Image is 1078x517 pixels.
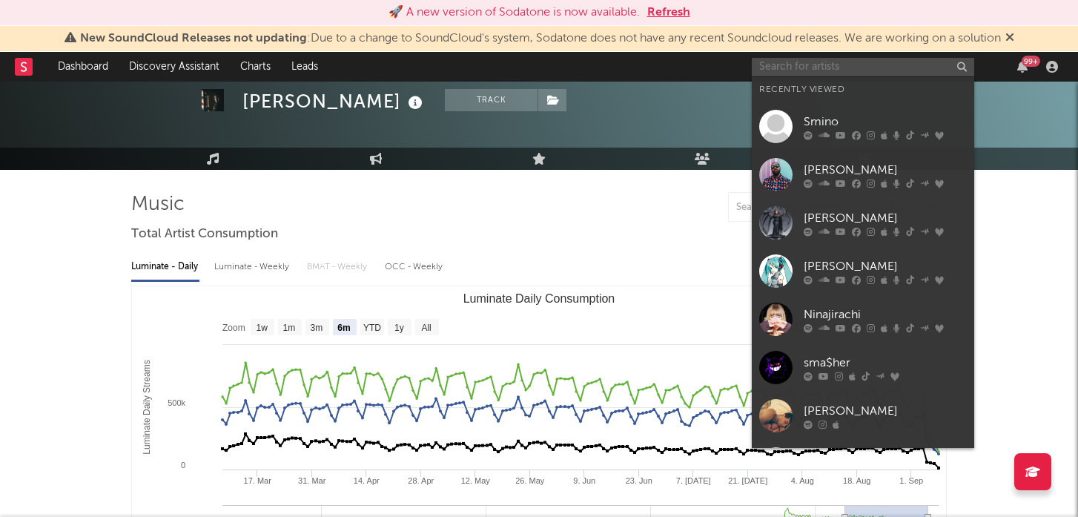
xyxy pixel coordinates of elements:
[1022,56,1040,67] div: 99 +
[804,306,967,323] div: Ninajirachi
[461,476,491,485] text: 12. May
[804,113,967,131] div: Smino
[421,323,431,333] text: All
[222,323,245,333] text: Zoom
[337,323,350,333] text: 6m
[804,402,967,420] div: [PERSON_NAME]
[354,476,380,485] text: 14. Apr
[168,398,185,407] text: 500k
[647,4,690,22] button: Refresh
[47,52,119,82] a: Dashboard
[791,476,814,485] text: 4. Aug
[1017,61,1028,73] button: 99+
[752,440,974,488] a: [PERSON_NAME]
[804,257,967,275] div: [PERSON_NAME]
[311,323,323,333] text: 3m
[257,323,268,333] text: 1w
[752,102,974,151] a: Smino
[752,247,974,295] a: [PERSON_NAME]
[363,323,381,333] text: YTD
[131,225,278,243] span: Total Artist Consumption
[463,292,615,305] text: Luminate Daily Consumption
[408,476,434,485] text: 28. Apr
[244,476,272,485] text: 17. Mar
[283,323,296,333] text: 1m
[759,81,967,99] div: Recently Viewed
[752,151,974,199] a: [PERSON_NAME]
[752,58,974,76] input: Search for artists
[752,343,974,392] a: sma$her
[80,33,307,45] span: New SoundCloud Releases not updating
[804,354,967,372] div: sma$her
[1005,33,1014,45] span: Dismiss
[676,476,711,485] text: 7. [DATE]
[573,476,595,485] text: 9. Jun
[80,33,1001,45] span: : Due to a change to SoundCloud's system, Sodatone does not have any recent Soundcloud releases. ...
[728,476,767,485] text: 21. [DATE]
[804,209,967,227] div: [PERSON_NAME]
[131,254,199,280] div: Luminate - Daily
[729,202,885,214] input: Search by song name or URL
[899,476,923,485] text: 1. Sep
[281,52,328,82] a: Leads
[752,199,974,247] a: [PERSON_NAME]
[298,476,326,485] text: 31. Mar
[752,295,974,343] a: Ninajirachi
[385,254,444,280] div: OCC - Weekly
[626,476,652,485] text: 23. Jun
[752,392,974,440] a: [PERSON_NAME]
[394,323,404,333] text: 1y
[804,161,967,179] div: [PERSON_NAME]
[242,89,426,113] div: [PERSON_NAME]
[142,360,152,454] text: Luminate Daily Streams
[119,52,230,82] a: Discovery Assistant
[445,89,538,111] button: Track
[214,254,292,280] div: Luminate - Weekly
[388,4,640,22] div: 🚀 A new version of Sodatone is now available.
[515,476,545,485] text: 26. May
[230,52,281,82] a: Charts
[181,461,185,470] text: 0
[843,476,870,485] text: 18. Aug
